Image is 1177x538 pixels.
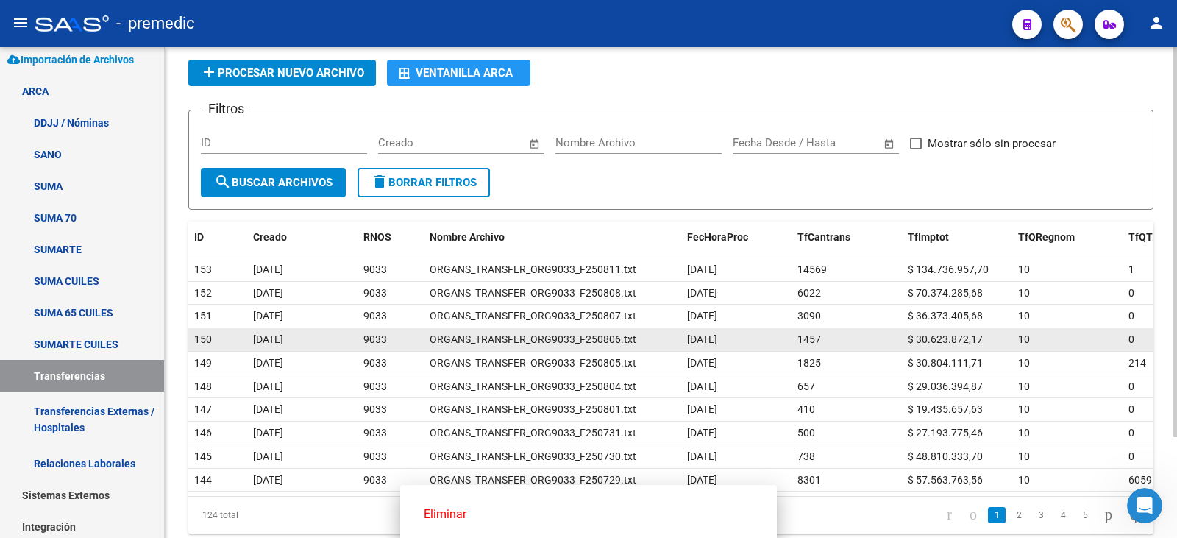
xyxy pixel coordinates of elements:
span: [DATE] [687,381,717,392]
a: go to previous page [963,507,984,523]
li: page 2 [1008,503,1030,528]
span: 148 [194,381,212,392]
span: [DATE] [687,403,717,415]
a: 3 [1032,507,1050,523]
span: [DATE] [253,263,283,275]
span: 9033 [363,263,387,275]
span: $ 70.374.285,68 [908,287,983,299]
li: page 4 [1052,503,1074,528]
span: [DATE] [253,310,283,322]
span: [DATE] [687,333,717,345]
mat-icon: delete [371,173,388,191]
a: go to first page [940,507,959,523]
span: 10 [1018,287,1030,299]
span: 8301 [797,474,821,486]
span: ORGANS_TRANSFER_ORG9033_F250805.txt [430,357,636,369]
datatable-header-cell: ID [188,222,247,253]
span: $ 30.804.111,71 [908,357,983,369]
span: [DATE] [687,287,717,299]
li: page 5 [1074,503,1096,528]
span: RNOS [363,231,391,243]
span: $ 57.563.763,56 [908,474,983,486]
span: 10 [1018,450,1030,462]
span: 145 [194,450,212,462]
span: 1 [1128,263,1134,275]
span: 10 [1018,381,1030,392]
span: Mostrar sólo sin procesar [928,135,1056,152]
a: 2 [1010,507,1028,523]
span: ID [194,231,204,243]
h3: Filtros [201,99,252,119]
span: 0 [1128,450,1134,462]
span: TfQRegnom [1018,231,1075,243]
span: 6059 [1128,474,1152,486]
span: 10 [1018,427,1030,439]
button: Open calendar [881,135,898,152]
span: $ 30.623.872,17 [908,333,983,345]
span: 0 [1128,381,1134,392]
span: ORGANS_TRANSFER_ORG9033_F250729.txt [430,474,636,486]
span: Buscar Archivos [214,176,333,189]
span: 214 [1128,357,1146,369]
span: $ 36.373.405,68 [908,310,983,322]
a: 5 [1076,507,1094,523]
mat-icon: add [200,63,218,81]
div: Ventanilla ARCA [399,60,519,86]
span: 500 [797,427,815,439]
span: 9033 [363,427,387,439]
span: Procesar nuevo archivo [200,66,364,79]
span: Nombre Archivo [430,231,505,243]
span: [DATE] [253,450,283,462]
span: $ 48.810.333,70 [908,450,983,462]
span: 1457 [797,333,821,345]
span: ORGANS_TRANSFER_ORG9033_F250801.txt [430,403,636,415]
span: 3090 [797,310,821,322]
datatable-header-cell: TfImptot [902,222,1012,253]
span: [DATE] [687,357,717,369]
span: - premedic [116,7,195,40]
span: ORGANS_TRANSFER_ORG9033_F250807.txt [430,310,636,322]
span: 10 [1018,263,1030,275]
span: 657 [797,381,815,392]
span: 0 [1128,310,1134,322]
span: Importación de Archivos [7,52,134,68]
input: End date [439,136,511,149]
span: ORGANS_TRANSFER_ORG9033_F250811.txt [430,263,636,275]
span: 149 [194,357,212,369]
input: End date [794,136,865,149]
span: TfImptot [908,231,949,243]
span: 9033 [363,333,387,345]
span: [DATE] [253,381,283,392]
span: [DATE] [687,474,717,486]
datatable-header-cell: TfCantrans [792,222,902,253]
a: go to next page [1098,507,1119,523]
a: 1 [988,507,1006,523]
span: FecHoraProc [687,231,748,243]
span: $ 134.736.957,70 [908,263,989,275]
span: 0 [1128,333,1134,345]
span: 1825 [797,357,821,369]
a: go to last page [1123,507,1144,523]
span: [DATE] [687,450,717,462]
span: 146 [194,427,212,439]
span: 410 [797,403,815,415]
span: 150 [194,333,212,345]
input: Start date [378,136,426,149]
span: [DATE] [253,403,283,415]
span: ORGANS_TRANSFER_ORG9033_F250731.txt [430,427,636,439]
a: 4 [1054,507,1072,523]
datatable-header-cell: RNOS [358,222,424,253]
button: Open calendar [527,135,544,152]
span: 151 [194,310,212,322]
span: $ 19.435.657,63 [908,403,983,415]
input: Start date [733,136,780,149]
span: 147 [194,403,212,415]
span: 9033 [363,403,387,415]
span: 6022 [797,287,821,299]
datatable-header-cell: FecHoraProc [681,222,792,253]
span: [DATE] [253,427,283,439]
span: 0 [1128,287,1134,299]
span: 10 [1018,357,1030,369]
span: 738 [797,450,815,462]
span: ORGANS_TRANSFER_ORG9033_F250806.txt [430,333,636,345]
